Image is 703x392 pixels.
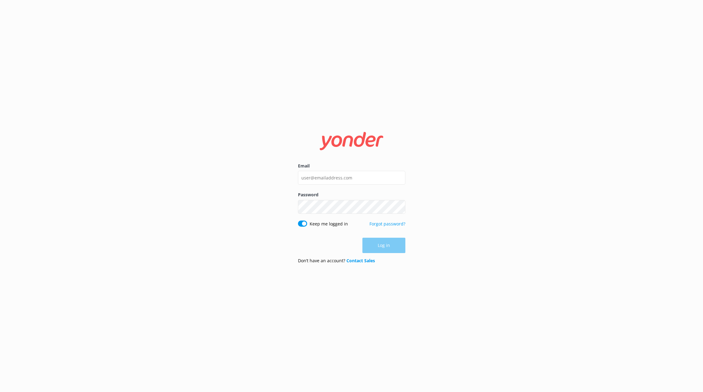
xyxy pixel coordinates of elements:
[393,201,405,213] button: Show password
[369,221,405,227] a: Forgot password?
[310,221,348,227] label: Keep me logged in
[298,191,405,198] label: Password
[346,258,375,263] a: Contact Sales
[298,257,375,264] p: Don’t have an account?
[298,163,405,169] label: Email
[298,171,405,185] input: user@emailaddress.com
